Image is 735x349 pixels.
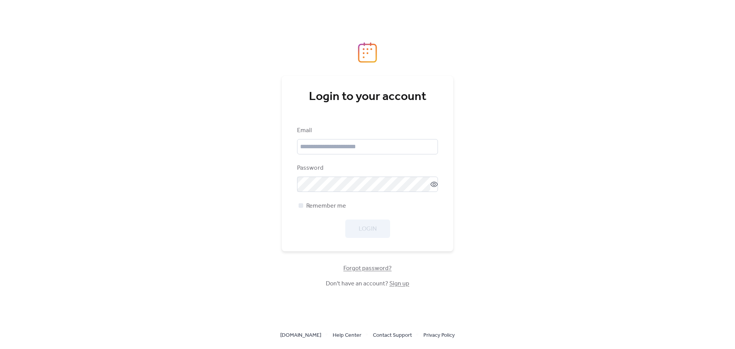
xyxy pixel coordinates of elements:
span: Forgot password? [343,264,392,273]
a: Privacy Policy [423,330,455,340]
a: Contact Support [373,330,412,340]
span: Privacy Policy [423,331,455,340]
a: [DOMAIN_NAME] [280,330,321,340]
span: Help Center [333,331,361,340]
div: Password [297,164,436,173]
div: Email [297,126,436,135]
a: Forgot password? [343,266,392,270]
span: [DOMAIN_NAME] [280,331,321,340]
span: Remember me [306,202,346,211]
span: Contact Support [373,331,412,340]
div: Login to your account [297,89,438,105]
a: Sign up [389,278,409,290]
span: Don't have an account? [326,279,409,288]
img: logo [358,42,377,63]
a: Help Center [333,330,361,340]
